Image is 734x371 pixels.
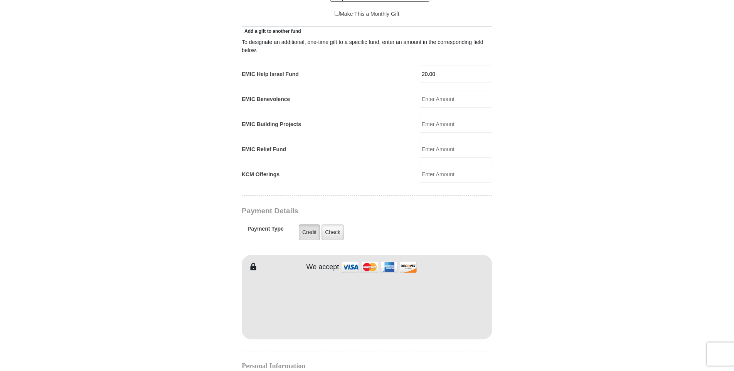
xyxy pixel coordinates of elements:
label: KCM Offerings [242,170,279,179]
label: EMIC Relief Fund [242,145,286,153]
input: Enter Amount [419,66,492,83]
h4: We accept [306,263,339,272]
h5: Payment Type [247,226,284,236]
img: credit cards accepted [341,259,418,275]
label: Make This a Monthly Gift [335,10,399,18]
input: Enter Amount [419,91,492,108]
input: Enter Amount [419,116,492,133]
h4: Personal Information [242,363,492,369]
input: Make This a Monthly Gift [335,11,340,16]
label: EMIC Building Projects [242,120,301,128]
h3: Payment Details [242,207,438,216]
input: Enter Amount [419,141,492,158]
input: Enter Amount [419,166,492,183]
label: Credit [299,224,320,240]
label: EMIC Help Israel Fund [242,70,299,78]
label: Check [322,224,344,240]
div: To designate an additional, one-time gift to a specific fund, enter an amount in the correspondin... [242,38,492,54]
span: Add a gift to another fund [242,29,301,34]
label: EMIC Benevolence [242,95,290,103]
